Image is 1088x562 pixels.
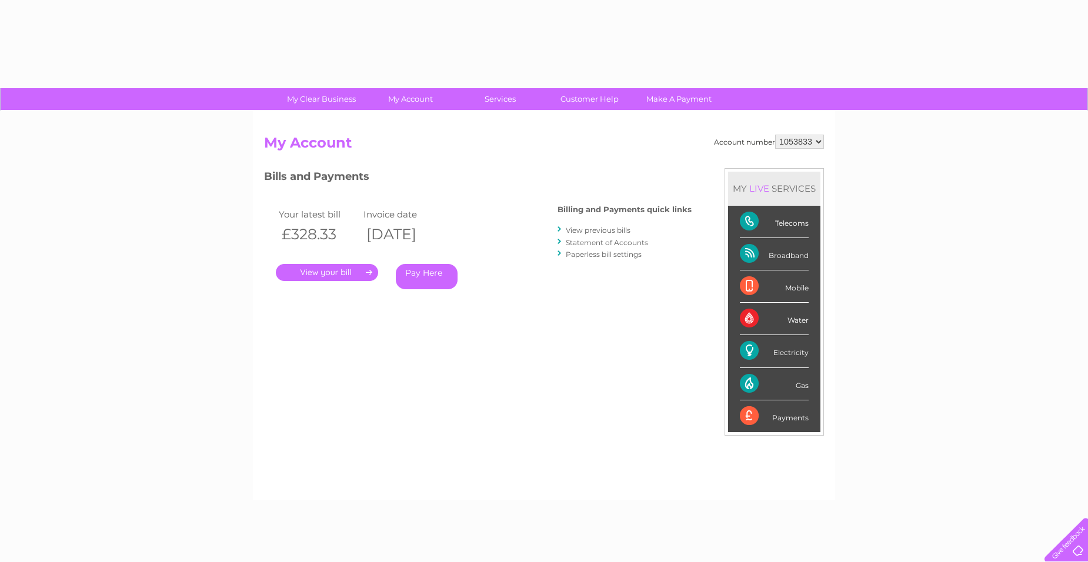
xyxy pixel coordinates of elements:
[740,238,809,270] div: Broadband
[264,168,692,189] h3: Bills and Payments
[396,264,458,289] a: Pay Here
[361,222,445,246] th: [DATE]
[273,88,370,110] a: My Clear Business
[747,183,772,194] div: LIVE
[740,270,809,303] div: Mobile
[566,226,630,235] a: View previous bills
[740,303,809,335] div: Water
[276,222,361,246] th: £328.33
[740,400,809,432] div: Payments
[728,172,820,205] div: MY SERVICES
[740,335,809,367] div: Electricity
[276,206,361,222] td: Your latest bill
[361,206,445,222] td: Invoice date
[740,368,809,400] div: Gas
[558,205,692,214] h4: Billing and Payments quick links
[740,206,809,238] div: Telecoms
[276,264,378,281] a: .
[362,88,459,110] a: My Account
[566,238,648,247] a: Statement of Accounts
[452,88,549,110] a: Services
[264,135,824,157] h2: My Account
[541,88,638,110] a: Customer Help
[630,88,727,110] a: Make A Payment
[566,250,642,259] a: Paperless bill settings
[714,135,824,149] div: Account number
